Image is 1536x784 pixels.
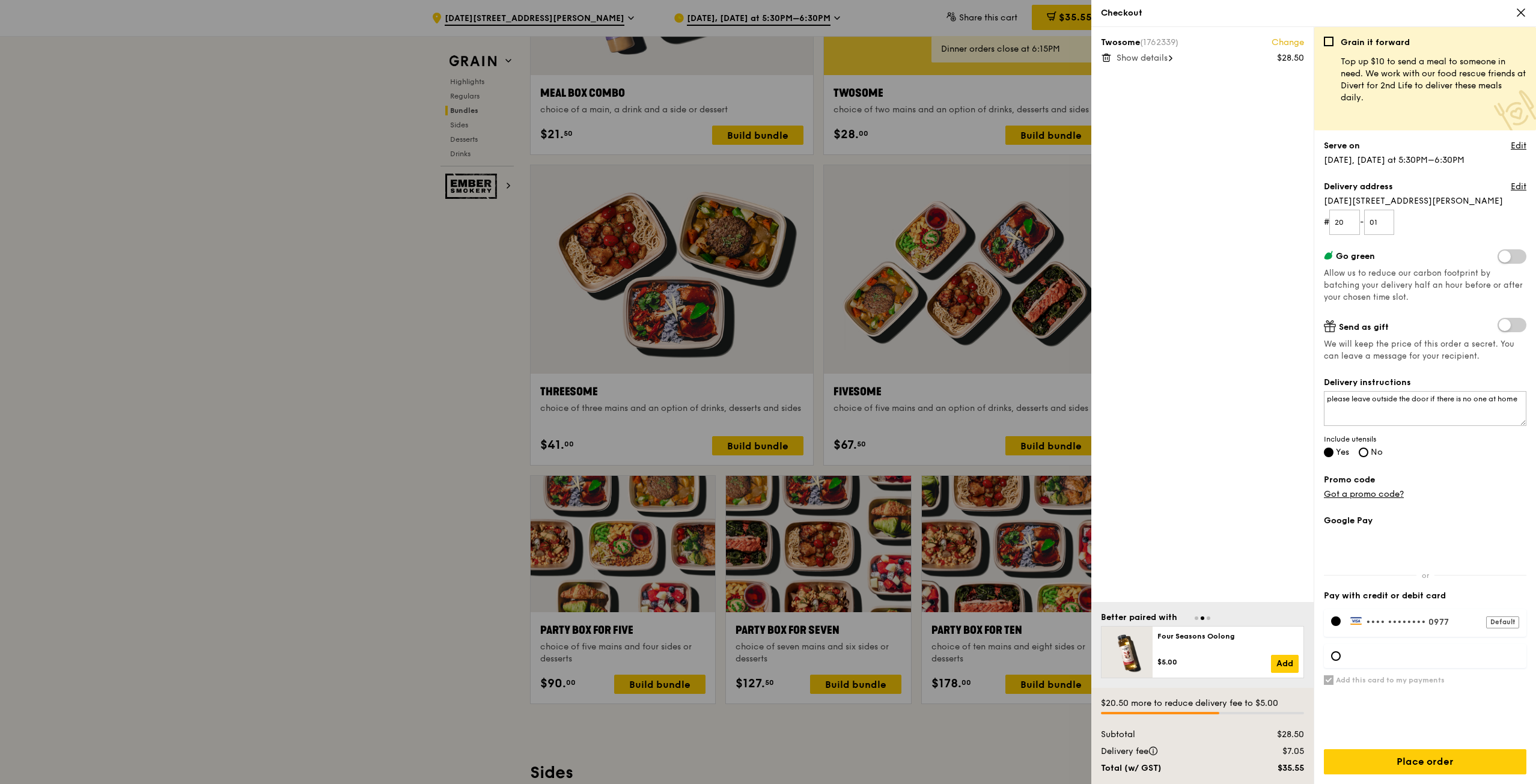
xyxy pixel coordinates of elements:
a: Change [1272,37,1304,49]
div: $7.05 [1239,746,1311,758]
div: Twosome [1101,37,1304,49]
span: Go to slide 3 [1207,616,1210,620]
label: Serve on [1324,140,1360,152]
label: Delivery address [1324,181,1393,193]
a: Add [1271,655,1299,673]
input: Floor [1329,210,1360,235]
span: Go to slide 2 [1201,616,1204,620]
h6: Add this card to my payments [1336,675,1445,685]
input: Place order [1324,749,1526,774]
input: Unit [1364,210,1395,235]
input: Add this card to my payments [1324,675,1333,685]
div: Default [1486,616,1519,628]
div: $35.55 [1239,762,1311,774]
span: Allow us to reduce our carbon footprint by batching your delivery half an hour before or after yo... [1324,269,1523,302]
div: Four Seasons Oolong [1157,631,1299,641]
iframe: Secure payment button frame [1324,534,1526,561]
span: We will keep the price of this order a secret. You can leave a message for your recipient. [1324,338,1526,362]
label: Promo code [1324,474,1526,486]
div: Total (w/ GST) [1094,762,1239,774]
label: Delivery instructions [1324,377,1526,389]
img: Payment by Visa [1350,616,1363,625]
form: # - [1324,210,1526,235]
span: Send as gift [1339,322,1389,332]
span: Show details [1117,53,1168,63]
a: Edit [1511,181,1526,193]
div: $28.50 [1277,52,1304,64]
div: Checkout [1101,7,1526,19]
span: (1762339) [1140,37,1178,47]
label: Google Pay [1324,515,1526,527]
a: Edit [1511,140,1526,152]
input: Yes [1324,448,1333,457]
div: Subtotal [1094,729,1239,741]
div: $28.50 [1239,729,1311,741]
input: No [1359,448,1368,457]
div: $5.00 [1157,657,1271,667]
label: •••• 0977 [1350,616,1519,627]
p: Top up $10 to send a meal to someone in need. We work with our food rescue friends at Divert for ... [1341,56,1526,104]
div: $20.50 more to reduce delivery fee to $5.00 [1101,697,1304,710]
b: Grain it forward [1341,37,1410,47]
span: •••• •••• [1366,617,1407,627]
iframe: Secure card payment input frame [1350,651,1519,661]
span: Go to slide 1 [1195,616,1198,620]
span: Include utensils [1324,434,1526,444]
span: No [1371,447,1383,457]
span: Go green [1336,251,1375,261]
a: Got a promo code? [1324,489,1404,499]
span: [DATE][STREET_ADDRESS][PERSON_NAME] [1324,195,1526,207]
div: Delivery fee [1094,746,1239,758]
span: Yes [1336,447,1349,457]
div: Better paired with [1101,612,1177,624]
span: [DATE], [DATE] at 5:30PM–6:30PM [1324,155,1464,165]
img: Meal donation [1494,90,1536,133]
label: Pay with credit or debit card [1324,590,1526,602]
